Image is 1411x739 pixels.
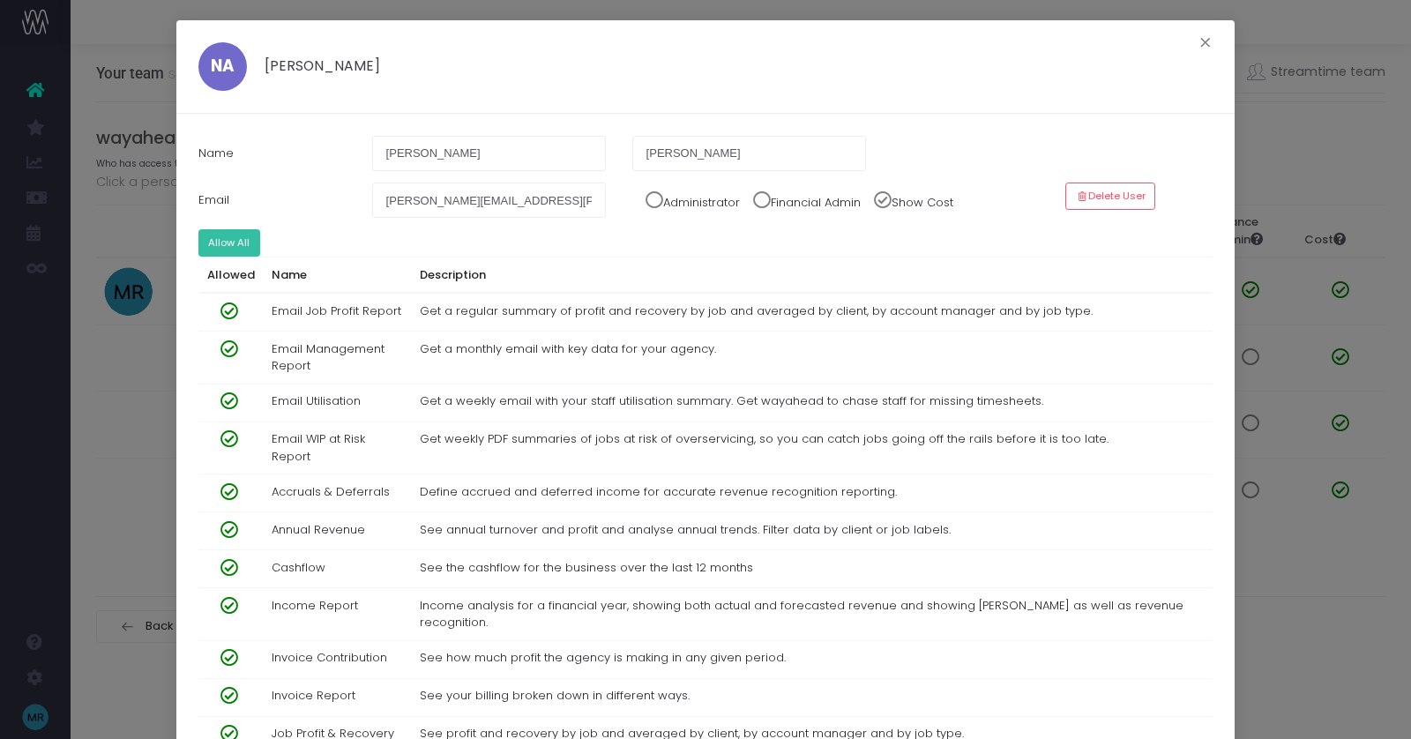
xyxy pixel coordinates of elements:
td: Email Job Profit Report [264,293,412,332]
button: Close [1187,31,1224,59]
td: Accruals & Deferrals [264,474,412,512]
td: Email Utilisation [264,384,412,422]
td: Get a monthly email with key data for your agency. [411,332,1213,384]
td: Email WIP at Risk Report [264,422,412,474]
button: Delete User [1065,183,1155,210]
td: See how much profit the agency is making in any given period. [411,640,1213,678]
button: Allow All [198,229,260,257]
td: Annual Revenue [264,512,412,550]
td: Define accrued and deferred income for accurate revenue recognition reporting. [411,474,1213,512]
td: Income analysis for a financial year, showing both actual and forecasted revenue and showing [PER... [411,588,1213,641]
td: See annual turnover and profit and analyse annual trends. Filter data by client or job labels. [411,512,1213,550]
td: Email Management Report [264,332,412,384]
h5: [PERSON_NAME] [247,42,380,76]
th: Allowed [198,258,264,294]
div: Administrator Financial Admin Show Cost [619,183,1053,218]
td: Get a weekly email with your staff utilisation summary. Get wayahead to chase staff for missing t... [411,384,1213,422]
td: Invoice Report [264,678,412,716]
td: See the cashflow for the business over the last 12 months [411,550,1213,588]
input: Email [372,183,606,218]
span: NA [211,58,235,74]
td: Cashflow [264,550,412,588]
td: Income Report [264,588,412,641]
label: Email [185,183,359,218]
th: Description [411,258,1213,294]
label: Name [185,136,359,171]
td: Get weekly PDF summaries of jobs at risk of overservicing, so you can catch jobs going off the ra... [411,422,1213,474]
input: Last Name [632,136,866,171]
input: First Name [372,136,606,171]
td: Get a regular summary of profit and recovery by job and averaged by client, by account manager an... [411,293,1213,332]
th: Name [264,258,412,294]
td: Invoice Contribution [264,640,412,678]
td: See your billing broken down in different ways. [411,678,1213,716]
